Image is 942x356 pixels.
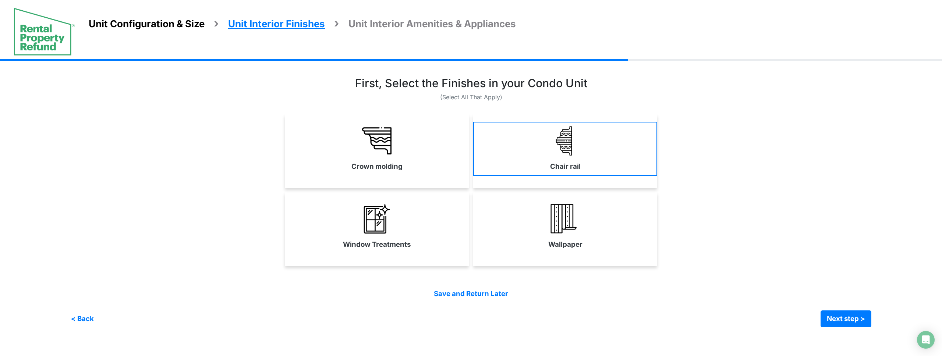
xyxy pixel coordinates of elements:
[71,93,871,102] p: (Select All That Apply)
[71,310,94,327] button: < Back
[821,310,871,327] button: Next step >
[362,126,392,156] img: crown-molding.png
[228,18,325,29] span: Unit Interior Finishes
[351,161,403,172] label: Crown molding
[548,239,582,250] label: Wallpaper
[13,7,75,56] img: spp logo
[434,289,508,298] a: Save and Return Later
[917,331,935,349] div: Open Intercom Messenger
[355,76,587,90] h3: First, Select the Finishes in your Condo Unit
[343,239,411,250] label: Window Treatments
[550,161,581,172] label: Chair rail
[89,18,205,29] span: Unit Configuration & Size
[362,204,392,234] img: window-treatments_lyQzTDc.png
[550,126,580,156] img: Chair_Rail.png
[550,204,580,234] img: wallpaper.png
[348,18,516,29] span: Unit Interior Amenities & Appliances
